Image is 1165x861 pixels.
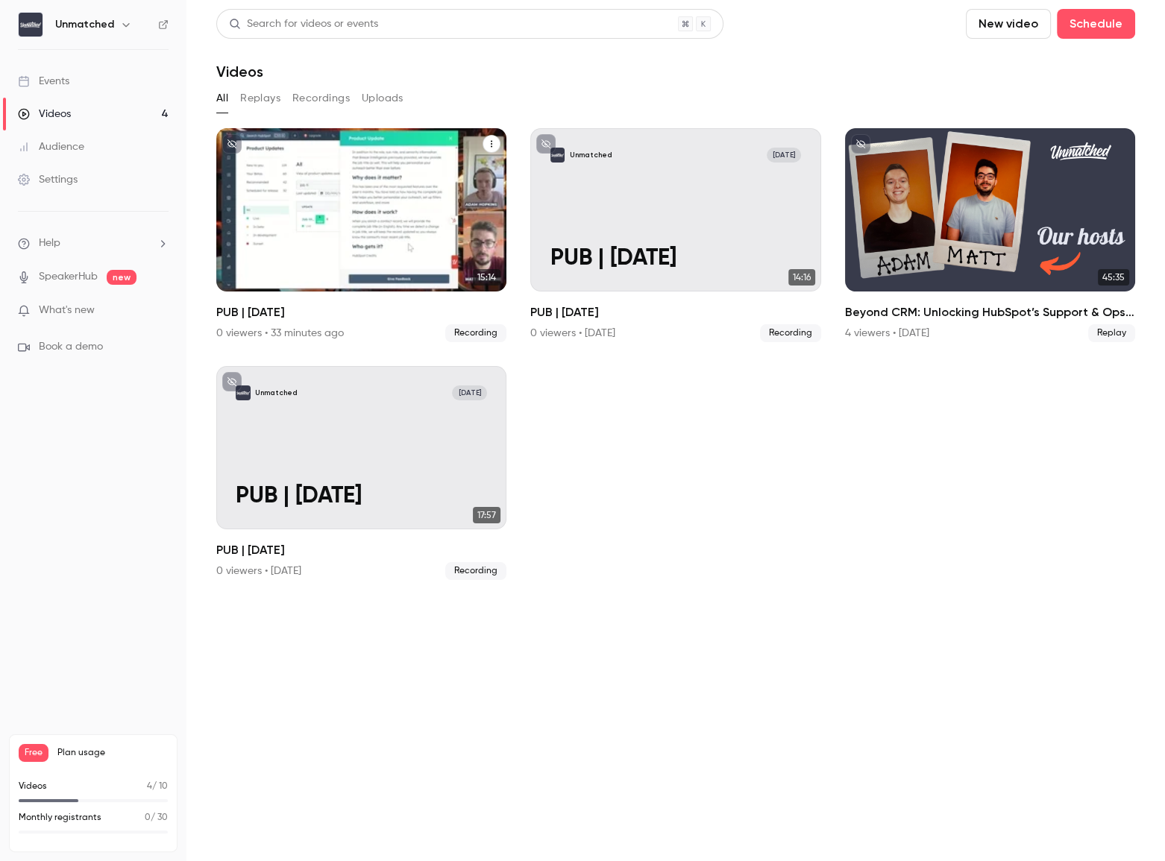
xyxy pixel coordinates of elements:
button: unpublished [536,134,556,154]
span: Replay [1088,324,1135,342]
div: 0 viewers • [DATE] [216,564,301,578]
span: What's new [39,303,95,318]
span: Book a demo [39,339,103,355]
p: PUB | [DATE] [550,245,802,271]
span: [DATE] [767,148,802,162]
button: Recordings [292,86,350,110]
h6: Unmatched [55,17,114,32]
a: 15:14PUB | [DATE]0 viewers • 33 minutes agoRecording [216,128,506,342]
button: unpublished [222,134,242,154]
div: Search for videos or events [229,16,378,32]
a: PUB | 8/8/25Unmatched[DATE]PUB | [DATE]14:16PUB | [DATE]0 viewers • [DATE]Recording [530,128,820,342]
div: 0 viewers • [DATE] [530,326,615,341]
p: / 30 [145,811,168,824]
button: unpublished [222,372,242,391]
span: 45:35 [1098,269,1129,286]
p: Monthly registrants [19,811,101,824]
span: [DATE] [452,385,487,400]
h2: PUB | [DATE] [216,541,506,559]
iframe: Noticeable Trigger [151,304,169,318]
span: Recording [445,324,506,342]
div: 0 viewers • 33 minutes ago [216,326,344,341]
div: Settings [18,172,78,187]
li: PUB | 25th July [216,366,506,580]
span: new [107,270,136,285]
img: Unmatched [19,13,43,37]
span: 15:14 [473,269,500,286]
span: 17:57 [473,507,500,523]
div: Videos [18,107,71,122]
span: Recording [445,562,506,580]
h2: PUB | [DATE] [530,303,820,321]
img: PUB | 25th July [236,385,250,400]
a: SpeakerHub [39,269,98,285]
a: PUB | 25th JulyUnmatched[DATE]PUB | [DATE]17:57PUB | [DATE]0 viewers • [DATE]Recording [216,366,506,580]
li: Beyond CRM: Unlocking HubSpot’s Support & Ops Tools [Clients Only] [July] [845,128,1135,342]
button: All [216,86,228,110]
span: Free [19,744,48,762]
h2: PUB | [DATE] [216,303,506,321]
span: Recording [760,324,821,342]
span: Plan usage [57,747,168,759]
span: 14:16 [788,269,815,286]
p: Unmatched [255,388,298,397]
p: Unmatched [569,150,612,160]
button: unpublished [851,134,870,154]
li: PUB | 15th August 2025 [216,128,506,342]
p: Videos [19,780,47,793]
ul: Videos [216,128,1135,580]
button: Replays [240,86,280,110]
img: PUB | 8/8/25 [550,148,565,162]
button: Schedule [1057,9,1135,39]
section: Videos [216,9,1135,852]
li: PUB | 8/8/25 [530,128,820,342]
button: Uploads [362,86,403,110]
div: Audience [18,139,84,154]
div: Events [18,74,69,89]
button: New video [966,9,1051,39]
h2: Beyond CRM: Unlocking HubSpot’s Support & Ops Tools [Clients Only] [July] [845,303,1135,321]
h1: Videos [216,63,263,81]
li: help-dropdown-opener [18,236,169,251]
span: 0 [145,813,151,822]
p: / 10 [147,780,168,793]
span: 4 [147,782,152,791]
div: 4 viewers • [DATE] [845,326,929,341]
span: Help [39,236,60,251]
p: PUB | [DATE] [236,483,487,509]
a: 45:35Beyond CRM: Unlocking HubSpot’s Support & Ops Tools [Clients Only] [July]4 viewers • [DATE]R... [845,128,1135,342]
